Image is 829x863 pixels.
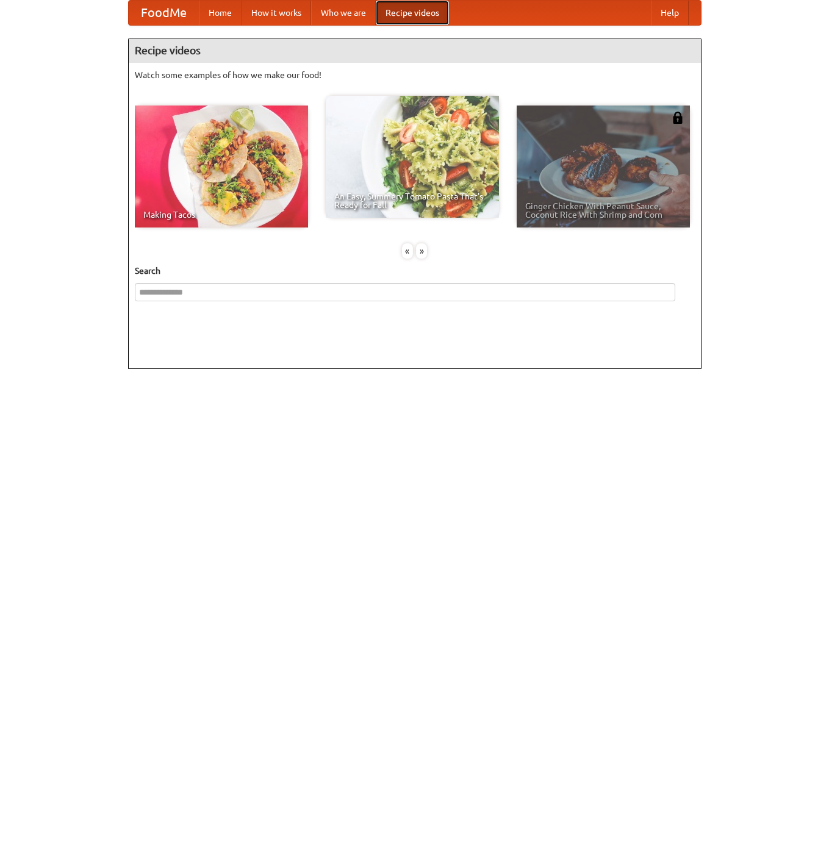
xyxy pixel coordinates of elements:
a: Home [199,1,242,25]
span: Making Tacos [143,210,300,219]
a: FoodMe [129,1,199,25]
a: Recipe videos [376,1,449,25]
h4: Recipe videos [129,38,701,63]
span: An Easy, Summery Tomato Pasta That's Ready for Fall [334,192,490,209]
img: 483408.png [672,112,684,124]
a: An Easy, Summery Tomato Pasta That's Ready for Fall [326,96,499,218]
h5: Search [135,265,695,277]
a: Who we are [311,1,376,25]
p: Watch some examples of how we make our food! [135,69,695,81]
div: « [402,243,413,259]
a: Help [651,1,689,25]
a: How it works [242,1,311,25]
a: Making Tacos [135,106,308,227]
div: » [416,243,427,259]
